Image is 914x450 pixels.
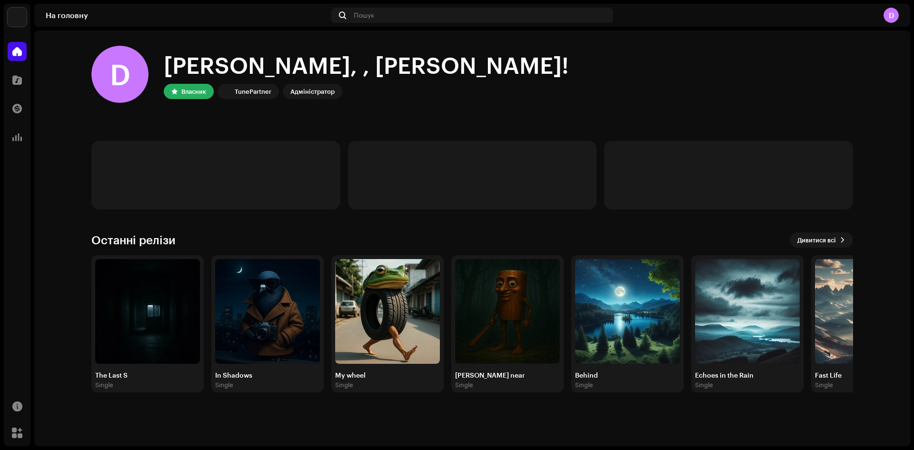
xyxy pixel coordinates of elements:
[575,371,680,379] div: Behind
[695,371,800,379] div: Echoes in the Rain
[695,381,713,389] div: Single
[797,230,836,250] span: Дивитися всі
[575,381,593,389] div: Single
[455,381,473,389] div: Single
[695,259,800,364] img: f30ab9f2-48e8-4573-9785-ca918e78d574
[290,86,335,97] div: Адміністратор
[95,371,200,379] div: The Last S
[46,11,328,19] div: На головну
[815,381,833,389] div: Single
[884,8,899,23] div: D
[181,86,206,97] div: Власник
[215,381,233,389] div: Single
[215,371,320,379] div: In Shadows
[215,259,320,364] img: 4d7c1e5d-af78-4f9f-8b50-f3d0c8f096cb
[455,259,560,364] img: 37dd4d27-2325-4719-9023-c7bf14ad7e92
[354,11,374,19] span: Пошук
[455,371,560,379] div: [PERSON_NAME] near
[95,259,200,364] img: 712403a4-5149-44ff-9892-ea0df07e34b0
[95,381,113,389] div: Single
[219,86,231,97] img: bb549e82-3f54-41b5-8d74-ce06bd45c366
[575,259,680,364] img: b437a0bc-231d-4d4d-b4f1-87921e040f16
[91,46,149,103] div: D
[91,232,176,248] h3: Останні релізи
[8,8,27,27] img: bb549e82-3f54-41b5-8d74-ce06bd45c366
[335,371,440,379] div: My wheel
[164,50,569,80] div: [PERSON_NAME], , [PERSON_NAME]!
[335,381,353,389] div: Single
[235,86,271,97] div: TunePartner
[790,232,853,248] button: Дивитися всі
[335,259,440,364] img: 18beea9f-58a3-48ac-921c-fa54bb479330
